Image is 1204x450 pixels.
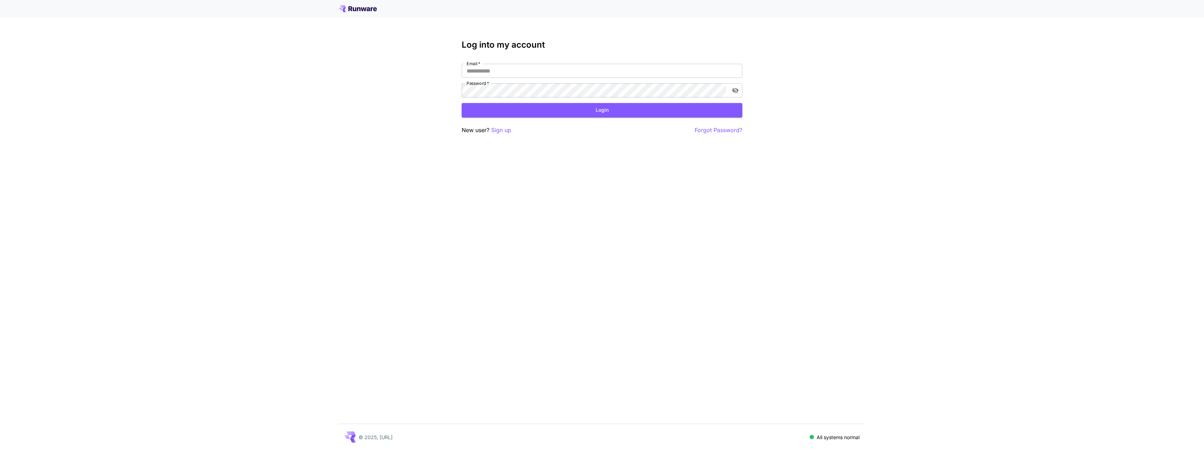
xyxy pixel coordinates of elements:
h3: Log into my account [462,40,742,50]
button: toggle password visibility [729,84,742,97]
button: Forgot Password? [695,126,742,135]
p: New user? [462,126,511,135]
p: All systems normal [817,434,859,441]
button: Sign up [491,126,511,135]
label: Password [467,80,489,86]
p: © 2025, [URL] [359,434,393,441]
label: Email [467,61,480,67]
button: Login [462,103,742,117]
